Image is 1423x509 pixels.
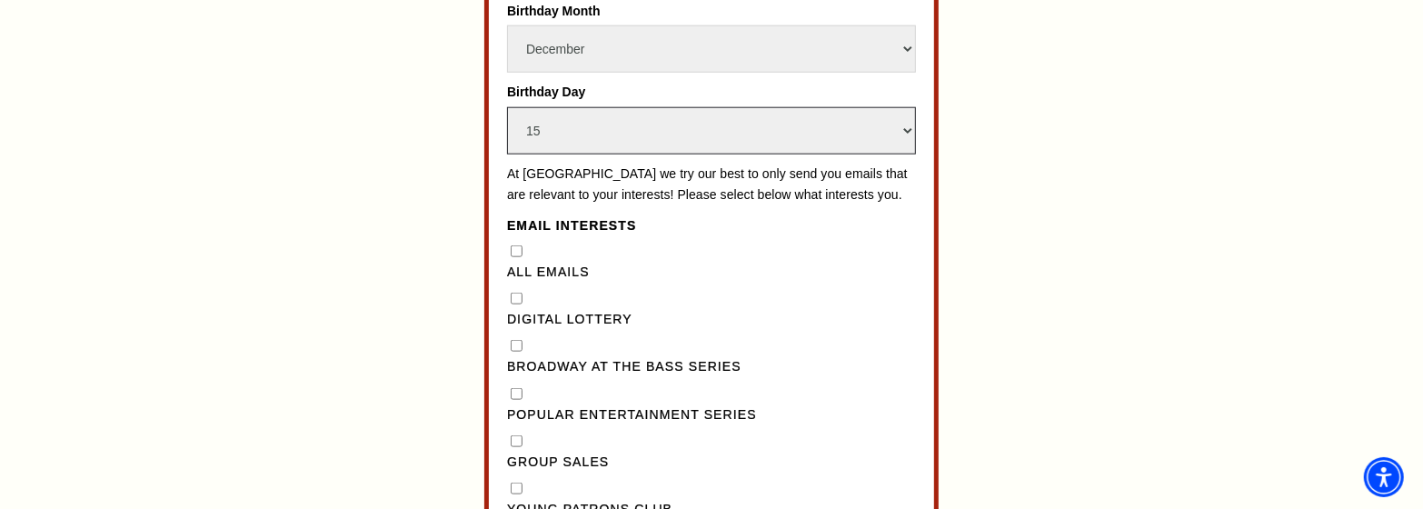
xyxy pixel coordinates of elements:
[1364,457,1404,497] div: Accessibility Menu
[507,215,916,237] legend: Email Interests
[507,356,916,378] label: Broadway at the Bass Series
[507,452,916,474] label: Group Sales
[507,404,916,426] label: Popular Entertainment Series
[507,1,916,21] label: Birthday Month
[507,309,916,331] label: Digital Lottery
[507,164,916,206] p: At [GEOGRAPHIC_DATA] we try our best to only send you emails that are relevant to your interests!...
[507,82,916,102] label: Birthday Day
[507,262,916,284] label: All Emails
